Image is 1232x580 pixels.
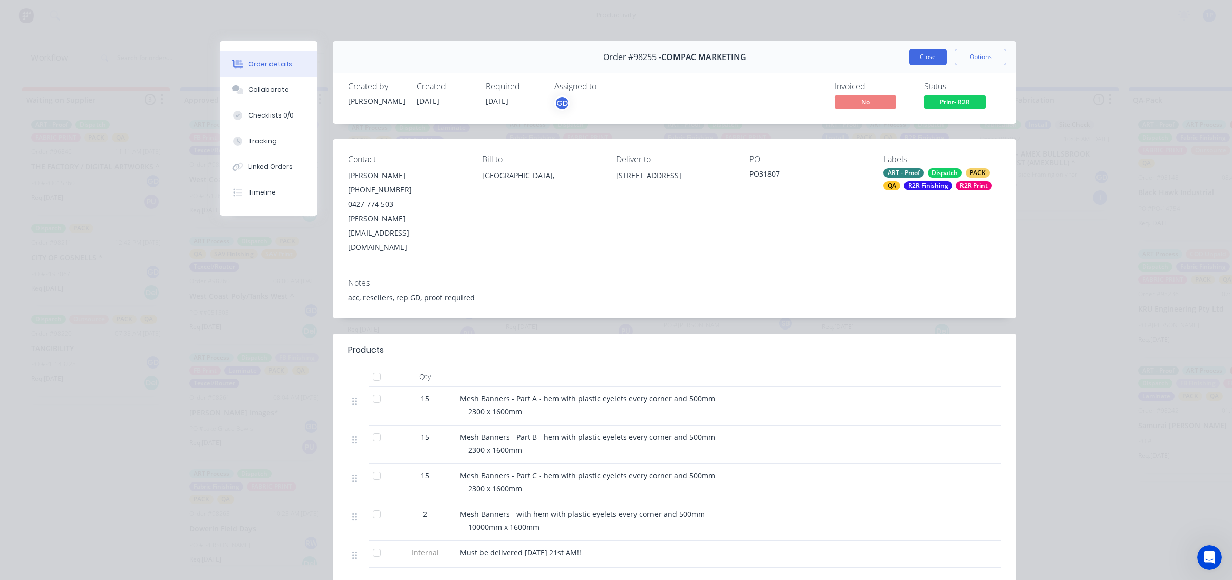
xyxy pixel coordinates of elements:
span: Mesh Banners - Part A - hem with plastic eyelets every corner and 500mm [460,394,715,403]
span: 2 [423,509,427,519]
button: Collaborate [220,77,317,103]
div: Status [924,82,1001,91]
button: Tracking [220,128,317,154]
div: ART - Proof [883,168,924,178]
div: Contact [348,154,466,164]
div: [PERSON_NAME][EMAIL_ADDRESS][DOMAIN_NAME] [348,211,466,255]
span: 15 [421,432,429,442]
div: Dispatch [928,168,962,178]
div: [STREET_ADDRESS] [616,168,734,183]
span: Print- R2R [924,95,986,108]
div: R2R Finishing [904,181,952,190]
button: GD [554,95,570,111]
div: Order details [248,60,292,69]
div: [PERSON_NAME] [348,168,466,183]
div: [PERSON_NAME] [348,95,405,106]
button: Timeline [220,180,317,205]
div: 0427 774 503 [348,197,466,211]
div: Created [417,82,473,91]
span: Mesh Banners - Part B - hem with plastic eyelets every corner and 500mm [460,432,715,442]
div: Timeline [248,188,276,197]
span: Order #98255 - [603,52,661,62]
div: R2R Print [956,181,992,190]
div: Notes [348,278,1001,288]
span: Mesh Banners - with hem with plastic eyelets every corner and 500mm [460,509,705,519]
span: COMPAC MARKETING [661,52,746,62]
div: [GEOGRAPHIC_DATA], [482,168,600,201]
div: Bill to [482,154,600,164]
span: Must be delivered [DATE] 21st AM!! [460,548,581,557]
span: Internal [398,547,452,558]
div: [PERSON_NAME][PHONE_NUMBER]0427 774 503[PERSON_NAME][EMAIL_ADDRESS][DOMAIN_NAME] [348,168,466,255]
span: 2300 x 1600mm [468,407,522,416]
div: Products [348,344,384,356]
div: Created by [348,82,405,91]
div: Labels [883,154,1001,164]
span: Mesh Banners - Part C - hem with plastic eyelets every corner and 500mm [460,471,715,480]
span: 15 [421,393,429,404]
div: Collaborate [248,85,289,94]
div: Assigned to [554,82,657,91]
div: QA [883,181,900,190]
span: 2300 x 1600mm [468,445,522,455]
div: Invoiced [835,82,912,91]
span: No [835,95,896,108]
span: [DATE] [486,96,508,106]
span: 2300 x 1600mm [468,484,522,493]
div: Linked Orders [248,162,293,171]
div: [STREET_ADDRESS] [616,168,734,201]
div: PO31807 [749,168,867,183]
iframe: Intercom live chat [1197,545,1222,570]
div: PO [749,154,867,164]
button: Order details [220,51,317,77]
div: acc, resellers, rep GD, proof required [348,292,1001,303]
span: 10000mm x 1600mm [468,522,540,532]
div: Required [486,82,542,91]
span: [DATE] [417,96,439,106]
button: Options [955,49,1006,65]
button: Print- R2R [924,95,986,111]
span: 15 [421,470,429,481]
div: PACK [966,168,990,178]
div: Deliver to [616,154,734,164]
button: Linked Orders [220,154,317,180]
div: Qty [394,366,456,387]
div: [PHONE_NUMBER] [348,183,466,197]
div: Checklists 0/0 [248,111,294,120]
div: Tracking [248,137,277,146]
button: Checklists 0/0 [220,103,317,128]
div: [GEOGRAPHIC_DATA], [482,168,600,183]
button: Close [909,49,947,65]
